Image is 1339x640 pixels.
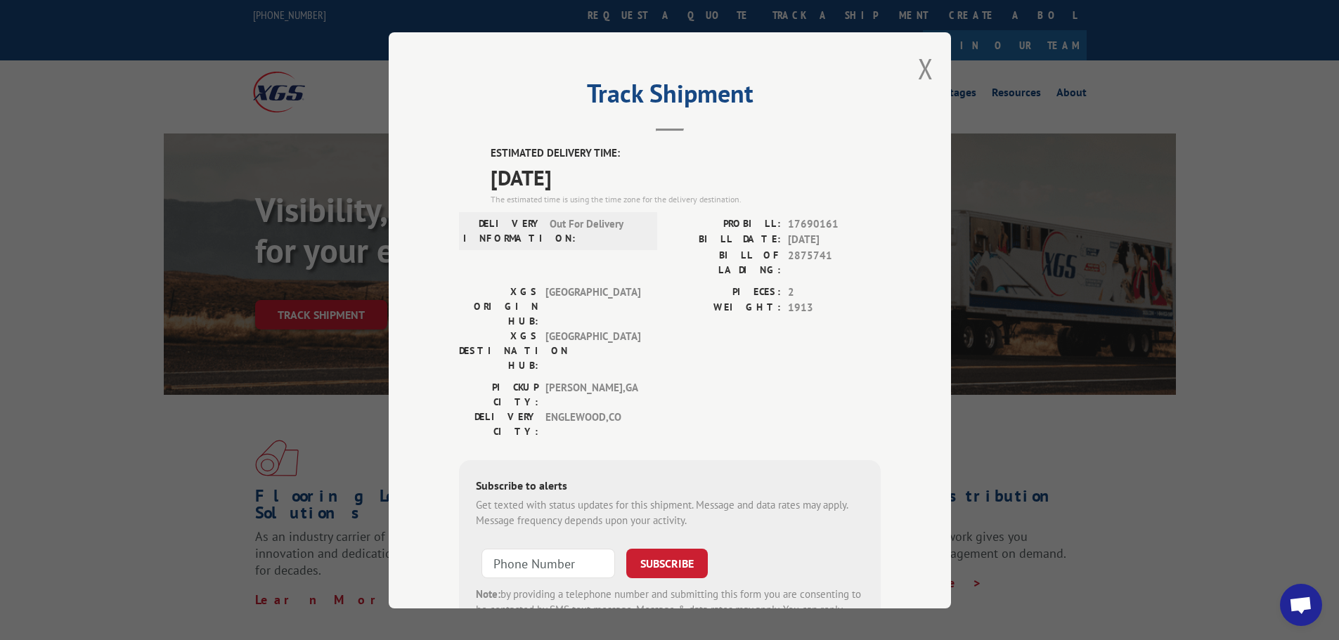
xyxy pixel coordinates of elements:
[788,300,881,316] span: 1913
[476,476,864,497] div: Subscribe to alerts
[788,232,881,248] span: [DATE]
[788,247,881,277] span: 2875741
[476,586,864,634] div: by providing a telephone number and submitting this form you are consenting to be contacted by SM...
[491,145,881,162] label: ESTIMATED DELIVERY TIME:
[670,284,781,300] label: PIECES:
[481,548,615,577] input: Phone Number
[459,284,538,328] label: XGS ORIGIN HUB:
[545,379,640,409] span: [PERSON_NAME] , GA
[459,379,538,409] label: PICKUP CITY:
[1280,584,1322,626] div: Open chat
[670,216,781,232] label: PROBILL:
[463,216,543,245] label: DELIVERY INFORMATION:
[545,284,640,328] span: [GEOGRAPHIC_DATA]
[459,328,538,372] label: XGS DESTINATION HUB:
[545,409,640,438] span: ENGLEWOOD , CO
[670,300,781,316] label: WEIGHT:
[545,328,640,372] span: [GEOGRAPHIC_DATA]
[476,497,864,528] div: Get texted with status updates for this shipment. Message and data rates may apply. Message frequ...
[670,247,781,277] label: BILL OF LADING:
[626,548,708,577] button: SUBSCRIBE
[459,84,881,110] h2: Track Shipment
[459,409,538,438] label: DELIVERY CITY:
[550,216,645,245] span: Out For Delivery
[788,284,881,300] span: 2
[670,232,781,248] label: BILL DATE:
[491,161,881,192] span: [DATE]
[918,50,933,87] button: Close modal
[788,216,881,232] span: 17690161
[491,192,881,205] div: The estimated time is using the time zone for the delivery destination.
[476,587,500,600] strong: Note:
